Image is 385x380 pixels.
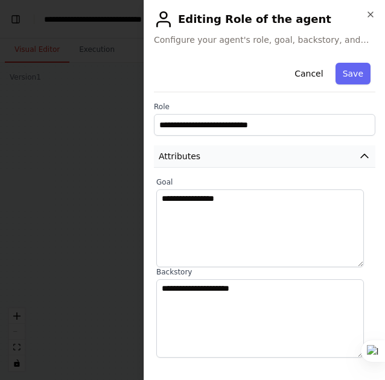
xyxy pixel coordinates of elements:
[287,63,330,84] button: Cancel
[154,34,375,46] span: Configure your agent's role, goal, backstory, and model settings.
[154,10,375,29] h2: Editing Role of the agent
[156,177,373,187] label: Goal
[154,145,375,168] button: Attributes
[336,63,371,84] button: Save
[159,150,200,162] span: Attributes
[156,267,373,277] label: Backstory
[154,102,375,112] label: Role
